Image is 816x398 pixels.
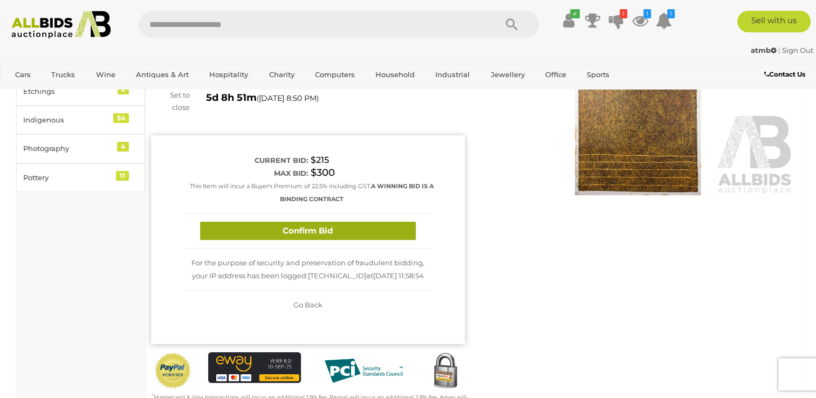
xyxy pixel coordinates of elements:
[16,163,145,192] a: Pottery 11
[656,11,672,30] a: 1
[311,155,329,165] span: $215
[280,182,434,202] b: A WINNING BID IS A BINDING CONTRACT
[8,84,101,101] a: [GEOGRAPHIC_DATA]
[778,46,780,54] span: |
[16,106,145,134] a: Indigenous 54
[143,89,198,114] div: Set to close
[580,66,616,84] a: Sports
[308,66,362,84] a: Computers
[23,114,112,126] div: Indigenous
[129,66,196,84] a: Antiques & Art
[561,11,577,30] a: ✔
[484,66,532,84] a: Jewellery
[368,66,422,84] a: Household
[620,9,627,18] i: 1
[8,66,38,84] a: Cars
[185,154,308,167] div: Current bid:
[632,11,648,30] a: 1
[23,171,112,184] div: Pottery
[202,66,255,84] a: Hospitality
[782,46,813,54] a: Sign Out
[259,93,317,103] span: [DATE] 8:50 PM
[23,142,112,155] div: Photography
[113,113,129,123] div: 54
[608,11,625,30] a: 1
[428,66,477,84] a: Industrial
[311,167,335,179] span: $300
[118,85,129,94] div: 2
[485,11,539,38] button: Search
[200,222,416,241] button: Confirm Bid
[44,66,82,84] a: Trucks
[16,134,145,163] a: Photography 4
[208,352,301,383] img: eWAY Payment Gateway
[117,142,129,152] div: 4
[667,9,675,18] i: 1
[6,11,116,39] img: Allbids.com.au
[538,66,573,84] a: Office
[185,167,308,180] div: Max bid:
[257,94,319,102] span: ( )
[89,66,122,84] a: Wine
[373,271,424,280] span: [DATE] 11:58:54
[16,77,145,106] a: Etchings 2
[317,352,410,389] img: PCI DSS compliant
[426,352,464,390] img: Secured by Rapid SSL
[262,66,301,84] a: Charity
[154,352,192,389] img: Official PayPal Seal
[764,70,805,78] b: Contact Us
[308,271,366,280] span: [TECHNICAL_ID]
[751,46,777,54] strong: atmb
[643,9,651,18] i: 1
[206,92,257,104] strong: 5d 8h 51m
[764,68,808,80] a: Contact Us
[23,85,112,98] div: Etchings
[751,46,778,54] a: atmb
[570,9,580,18] i: ✔
[116,171,129,181] div: 11
[737,11,811,32] a: Sell with us
[293,300,323,309] span: Go Back
[190,182,434,202] small: This Item will incur a Buyer's Premium of 22.5% including GST.
[185,249,431,291] div: For the purpose of security and preservation of fraudulent bidding, your IP address has been logg...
